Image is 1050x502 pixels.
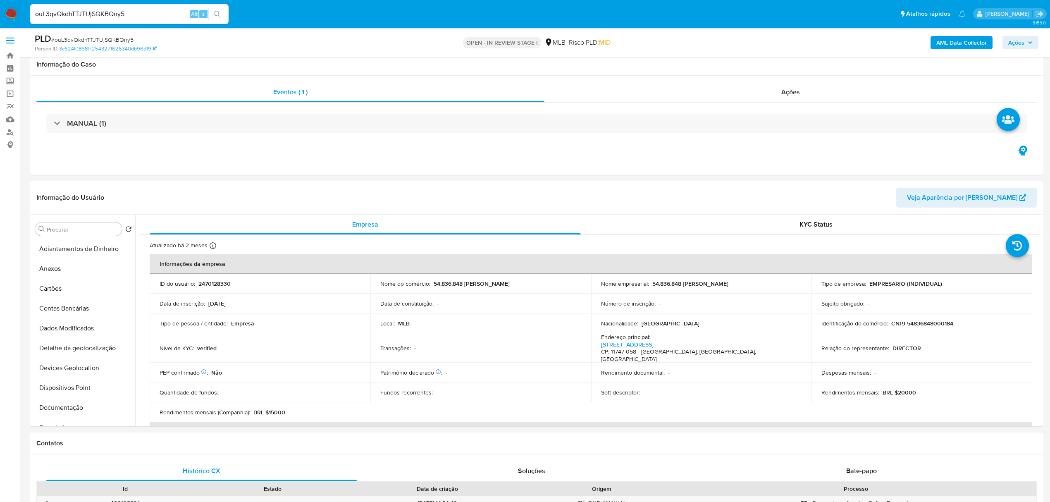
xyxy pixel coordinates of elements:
b: Person ID [35,45,57,53]
p: EMPRESARIO (INDIVIDUAL) [869,280,942,287]
h1: Informação do Caso [36,60,1037,69]
div: Processo [681,485,1031,493]
span: KYC Status [799,220,833,229]
div: MANUAL (1) [46,114,1027,133]
p: [GEOGRAPHIC_DATA] [642,320,699,327]
p: BRL $20000 [883,389,916,396]
button: Veja Aparência por [PERSON_NAME] [896,188,1037,208]
th: Detalhes de contato [150,422,1032,442]
span: Risco PLD: [569,38,611,47]
p: DIRECTOR [892,344,921,352]
p: Tipo de pessoa / entidade : [160,320,228,327]
p: - [643,389,645,396]
p: - [414,344,416,352]
h4: CP: 11747-058 - [GEOGRAPHIC_DATA], [GEOGRAPHIC_DATA], [GEOGRAPHIC_DATA] [601,348,799,363]
p: Endereço principal : [601,333,650,341]
span: Histórico CX [183,466,220,476]
a: 3c624f0868f72543271626340db96d19 [59,45,157,53]
p: - [436,389,438,396]
button: Ações [1002,36,1038,49]
p: Número de inscrição : [601,300,656,307]
p: - [659,300,661,307]
p: Não [211,369,222,376]
p: - [222,389,223,396]
p: 54.836.848 [PERSON_NAME] [434,280,510,287]
p: - [874,369,876,376]
div: Id [57,485,193,493]
p: Rendimento documental : [601,369,665,376]
p: 54.836.848 [PERSON_NAME] [652,280,728,287]
button: Procurar [38,226,45,232]
h3: MANUAL (1) [67,119,106,128]
p: Fundos recorrentes : [380,389,433,396]
span: Bate-papo [846,466,877,476]
span: # ouL3qvQkdhTTJTUjSQKBQny5 [51,36,134,44]
span: Soluções [518,466,545,476]
button: Documentação [32,398,135,418]
a: Notificações [959,10,966,17]
p: Nome do comércio : [380,280,430,287]
button: Contas Bancárias [32,299,135,318]
div: Data de criação [352,485,522,493]
button: Anexos [32,259,135,279]
p: Soft descriptor : [601,389,640,396]
p: Atualizado há 2 meses [150,241,208,249]
p: Nível de KYC : [160,344,194,352]
p: Transações : [380,344,411,352]
button: Retornar ao pedido padrão [125,226,132,235]
span: Ações [781,87,800,97]
p: Empresa [231,320,254,327]
div: MLB [544,38,566,47]
p: Nacionalidade : [601,320,638,327]
button: Dispositivos Point [32,378,135,398]
p: Identificação do comércio : [821,320,888,327]
p: Nome empresarial : [601,280,649,287]
th: Informações da empresa [150,254,1032,274]
h1: Contatos [36,439,1037,447]
b: PLD [35,32,51,45]
button: search-icon [208,8,225,20]
p: Relação do representante : [821,344,889,352]
button: Cartões [32,279,135,299]
p: MLB [398,320,410,327]
input: Procurar [47,226,119,233]
p: PEP confirmado : [160,369,208,376]
p: Patrimônio declarado : [380,369,442,376]
span: Veja Aparência por [PERSON_NAME] [907,188,1017,208]
p: Quantidade de fundos : [160,389,218,396]
p: Sujeito obrigado : [821,300,864,307]
p: Local : [380,320,395,327]
p: Data de inscrição : [160,300,205,307]
p: - [437,300,439,307]
button: AML Data Collector [931,36,993,49]
p: CNPJ 54836848000184 [891,320,953,327]
button: Adiantamentos de Dinheiro [32,239,135,259]
p: Data de constituição : [380,300,434,307]
button: Devices Geolocation [32,358,135,378]
a: Sair [1035,10,1044,18]
span: Ações [1008,36,1024,49]
button: Dados Modificados [32,318,135,338]
span: Eventos ( 1 ) [273,87,308,97]
h1: Informação do Usuário [36,194,104,202]
span: MID [599,38,611,47]
a: [STREET_ADDRESS] [601,340,654,349]
div: Estado [205,485,341,493]
p: - [668,369,670,376]
p: verified [197,344,217,352]
button: Empréstimos [32,418,135,437]
p: [DATE] [208,300,226,307]
p: Tipo de empresa : [821,280,866,287]
p: ID do usuário : [160,280,195,287]
span: s [202,10,205,18]
p: Rendimentos mensais (Companhia) : [160,409,250,416]
input: Pesquise usuários ou casos... [30,9,229,19]
button: Detalhe da geolocalização [32,338,135,358]
p: OPEN - IN REVIEW STAGE I [463,37,541,48]
p: laisa.felismino@mercadolivre.com [986,10,1032,18]
span: Alt [191,10,198,18]
p: Rendimentos mensais : [821,389,879,396]
p: Despesas mensais : [821,369,871,376]
b: AML Data Collector [936,36,987,49]
p: - [868,300,869,307]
